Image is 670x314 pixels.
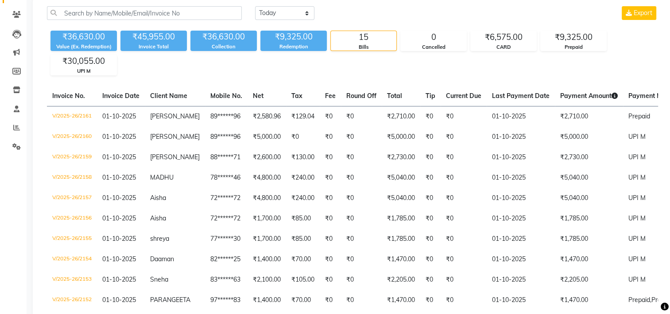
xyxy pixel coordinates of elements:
div: Collection [190,43,257,51]
td: ₹2,600.00 [248,147,286,168]
span: 01-10-2025 [102,214,136,222]
td: ₹0 [441,249,487,270]
td: ₹129.04 [286,106,320,127]
td: ₹2,205.00 [382,270,420,290]
span: 01-10-2025 [102,173,136,181]
span: MADHU [150,173,174,181]
td: ₹0 [320,147,341,168]
span: Total [387,92,402,100]
td: ₹0 [420,208,441,229]
td: ₹1,470.00 [382,249,420,270]
td: ₹0 [320,270,341,290]
span: UPI M [628,194,646,202]
td: ₹85.00 [286,229,320,249]
td: ₹2,730.00 [382,147,420,168]
div: 15 [331,31,396,43]
span: 01-10-2025 [102,112,136,120]
div: CARD [471,43,536,51]
span: 01-10-2025 [102,235,136,243]
td: ₹0 [441,290,487,310]
td: ₹1,700.00 [248,229,286,249]
td: ₹0 [320,168,341,188]
td: ₹0 [441,127,487,147]
td: V/2025-26/2157 [47,188,97,208]
td: 01-10-2025 [487,188,555,208]
td: ₹0 [420,229,441,249]
span: 01-10-2025 [102,133,136,141]
span: Current Due [446,92,481,100]
span: 01-10-2025 [102,153,136,161]
td: 01-10-2025 [487,229,555,249]
div: ₹45,955.00 [120,31,187,43]
span: UPI M [628,133,646,141]
span: Sneha [150,275,168,283]
td: ₹0 [320,127,341,147]
span: Fee [325,92,336,100]
td: ₹5,040.00 [382,168,420,188]
div: ₹36,630.00 [50,31,117,43]
span: Tax [291,92,302,100]
div: ₹6,575.00 [471,31,536,43]
span: 01-10-2025 [102,275,136,283]
td: ₹0 [420,188,441,208]
td: 01-10-2025 [487,147,555,168]
span: Client Name [150,92,187,100]
td: ₹4,800.00 [248,168,286,188]
td: ₹1,785.00 [382,208,420,229]
div: Invoice Total [120,43,187,51]
span: Invoice No. [52,92,85,100]
span: Invoice Date [102,92,139,100]
td: ₹1,785.00 [555,208,623,229]
td: ₹70.00 [286,249,320,270]
td: ₹1,400.00 [248,249,286,270]
td: ₹2,730.00 [555,147,623,168]
td: ₹5,000.00 [382,127,420,147]
td: ₹70.00 [286,290,320,310]
td: ₹1,470.00 [555,290,623,310]
span: 01-10-2025 [102,194,136,202]
td: ₹0 [341,208,382,229]
td: ₹2,710.00 [555,106,623,127]
td: ₹0 [320,229,341,249]
td: ₹1,785.00 [382,229,420,249]
td: ₹1,785.00 [555,229,623,249]
td: ₹0 [341,229,382,249]
td: ₹130.00 [286,147,320,168]
span: Mobile No. [210,92,242,100]
td: 01-10-2025 [487,249,555,270]
span: 01-10-2025 [102,296,136,304]
span: Payment Amount [560,92,618,100]
td: ₹5,040.00 [555,188,623,208]
span: 01-10-2025 [102,255,136,263]
span: UPI M [628,255,646,263]
span: Last Payment Date [492,92,550,100]
td: ₹0 [341,270,382,290]
td: ₹0 [441,188,487,208]
div: Cancelled [401,43,466,51]
td: V/2025-26/2161 [47,106,97,127]
td: 01-10-2025 [487,270,555,290]
td: ₹0 [441,168,487,188]
span: UPI M [628,173,646,181]
div: Value (Ex. Redemption) [50,43,117,51]
td: ₹2,205.00 [555,270,623,290]
span: UPI M [628,214,646,222]
span: shreya [150,235,169,243]
td: ₹0 [320,208,341,229]
span: Daaman [150,255,174,263]
td: ₹0 [441,270,487,290]
td: ₹1,700.00 [248,208,286,229]
td: ₹0 [286,127,320,147]
td: V/2025-26/2152 [47,290,97,310]
td: ₹85.00 [286,208,320,229]
td: 01-10-2025 [487,168,555,188]
td: ₹0 [420,147,441,168]
td: ₹0 [320,106,341,127]
td: 01-10-2025 [487,127,555,147]
td: V/2025-26/2153 [47,270,97,290]
td: ₹5,040.00 [555,168,623,188]
td: ₹0 [441,229,487,249]
td: ₹0 [341,168,382,188]
td: ₹1,470.00 [555,249,623,270]
td: V/2025-26/2158 [47,168,97,188]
